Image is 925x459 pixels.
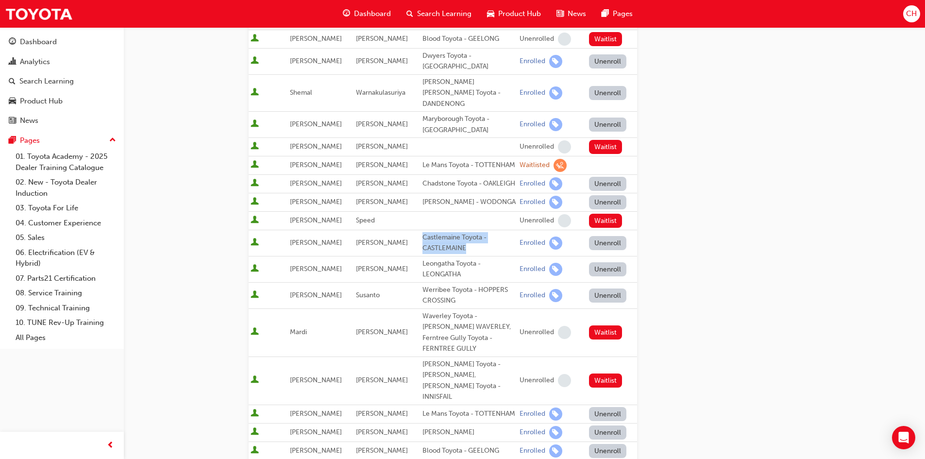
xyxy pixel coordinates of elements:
span: User is active [251,56,259,66]
span: learningRecordVerb_NONE-icon [558,326,571,339]
button: Pages [4,132,120,150]
div: Enrolled [520,88,545,98]
a: 06. Electrification (EV & Hybrid) [12,245,120,271]
span: Mardi [290,328,307,336]
button: Waitlist [589,325,622,340]
div: Analytics [20,56,50,68]
span: up-icon [109,134,116,147]
span: guage-icon [343,8,350,20]
span: news-icon [9,117,16,125]
button: CH [903,5,920,22]
div: Pages [20,135,40,146]
span: [PERSON_NAME] [290,409,342,418]
button: Waitlist [589,374,622,388]
div: Enrolled [520,57,545,66]
span: search-icon [406,8,413,20]
div: Maryborough Toyota - [GEOGRAPHIC_DATA] [422,114,516,136]
div: Unenrolled [520,142,554,152]
span: [PERSON_NAME] [290,179,342,187]
a: All Pages [12,330,120,345]
div: News [20,115,38,126]
button: Unenroll [589,195,627,209]
div: Product Hub [20,96,63,107]
span: pages-icon [602,8,609,20]
button: Unenroll [589,407,627,421]
div: Waverley Toyota - [PERSON_NAME] WAVERLEY, Ferntree Gully Toyota - FERNTREE GULLY [422,311,516,355]
div: Werribee Toyota - HOPPERS CROSSING [422,285,516,306]
span: [PERSON_NAME] [290,142,342,151]
span: Search Learning [417,8,471,19]
button: Unenroll [589,262,627,276]
button: Unenroll [589,177,627,191]
span: learningRecordVerb_ENROLL-icon [549,444,562,458]
span: User is active [251,327,259,337]
span: [PERSON_NAME] [290,57,342,65]
div: Enrolled [520,291,545,300]
span: [PERSON_NAME] [356,265,408,273]
span: [PERSON_NAME] [356,34,408,43]
span: prev-icon [107,440,114,452]
span: Susanto [356,291,380,299]
a: 10. TUNE Rev-Up Training [12,315,120,330]
span: car-icon [9,97,16,106]
span: [PERSON_NAME] [356,328,408,336]
div: [PERSON_NAME] Toyota - [PERSON_NAME], [PERSON_NAME] Toyota - INNISFAIL [422,359,516,403]
span: learningRecordVerb_ENROLL-icon [549,408,562,421]
span: learningRecordVerb_ENROLL-icon [549,263,562,276]
a: Search Learning [4,72,120,90]
div: Enrolled [520,446,545,456]
span: News [568,8,586,19]
span: User is active [251,216,259,225]
button: Unenroll [589,236,627,250]
div: [PERSON_NAME] - WODONGA [422,197,516,208]
span: Product Hub [498,8,541,19]
a: 03. Toyota For Life [12,201,120,216]
span: learningRecordVerb_ENROLL-icon [549,196,562,209]
span: search-icon [9,77,16,86]
span: [PERSON_NAME] [290,376,342,384]
div: Enrolled [520,265,545,274]
a: Analytics [4,53,120,71]
span: [PERSON_NAME] [356,446,408,455]
span: [PERSON_NAME] [290,428,342,436]
div: [PERSON_NAME] [422,427,516,438]
div: Dashboard [20,36,57,48]
a: 02. New - Toyota Dealer Induction [12,175,120,201]
span: learningRecordVerb_ENROLL-icon [549,55,562,68]
span: pages-icon [9,136,16,145]
a: News [4,112,120,130]
a: 05. Sales [12,230,120,245]
div: [PERSON_NAME] [PERSON_NAME] Toyota - DANDENONG [422,77,516,110]
span: learningRecordVerb_ENROLL-icon [549,86,562,100]
span: [PERSON_NAME] [356,161,408,169]
span: User is active [251,119,259,129]
span: [PERSON_NAME] [356,179,408,187]
a: 09. Technical Training [12,301,120,316]
span: [PERSON_NAME] [356,376,408,384]
div: Unenrolled [520,328,554,337]
span: User is active [251,179,259,188]
a: Product Hub [4,92,120,110]
img: Trak [5,3,73,25]
span: User is active [251,427,259,437]
div: Enrolled [520,120,545,129]
span: guage-icon [9,38,16,47]
button: Unenroll [589,118,627,132]
button: Waitlist [589,214,622,228]
span: learningRecordVerb_WAITLIST-icon [554,159,567,172]
span: User is active [251,197,259,207]
div: Le Mans Toyota - TOTTENHAM [422,160,516,171]
span: Dashboard [354,8,391,19]
div: Open Intercom Messenger [892,426,915,449]
a: 01. Toyota Academy - 2025 Dealer Training Catalogue [12,149,120,175]
div: Le Mans Toyota - TOTTENHAM [422,408,516,420]
span: [PERSON_NAME] [356,238,408,247]
span: [PERSON_NAME] [356,409,408,418]
span: news-icon [556,8,564,20]
div: Castlemaine Toyota - CASTLEMAINE [422,232,516,254]
span: Speed [356,216,375,224]
span: [PERSON_NAME] [356,142,408,151]
a: news-iconNews [549,4,594,24]
button: Unenroll [589,54,627,68]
